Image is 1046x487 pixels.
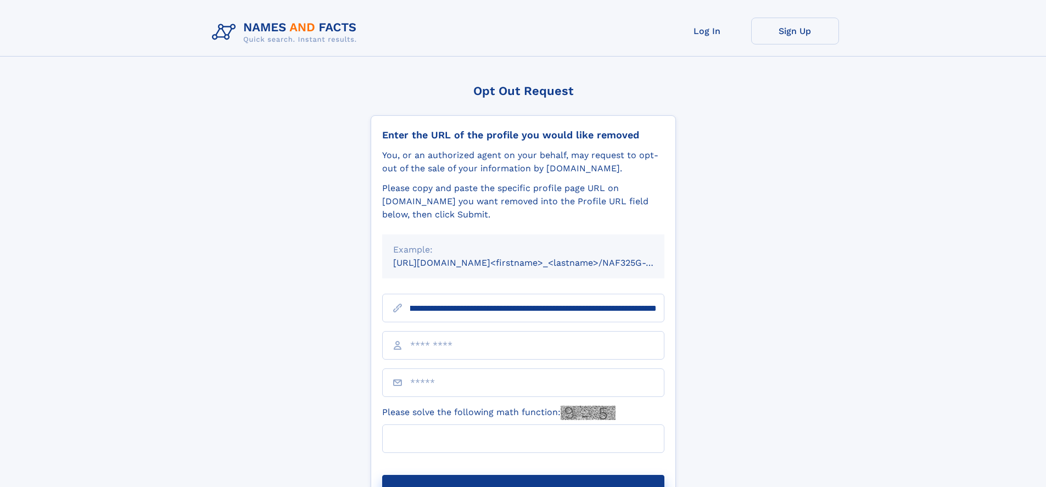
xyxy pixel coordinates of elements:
[371,84,676,98] div: Opt Out Request
[382,129,664,141] div: Enter the URL of the profile you would like removed
[382,149,664,175] div: You, or an authorized agent on your behalf, may request to opt-out of the sale of your informatio...
[751,18,839,44] a: Sign Up
[393,243,653,256] div: Example:
[382,182,664,221] div: Please copy and paste the specific profile page URL on [DOMAIN_NAME] you want removed into the Pr...
[382,406,616,420] label: Please solve the following math function:
[663,18,751,44] a: Log In
[208,18,366,47] img: Logo Names and Facts
[393,258,685,268] small: [URL][DOMAIN_NAME]<firstname>_<lastname>/NAF325G-xxxxxxxx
